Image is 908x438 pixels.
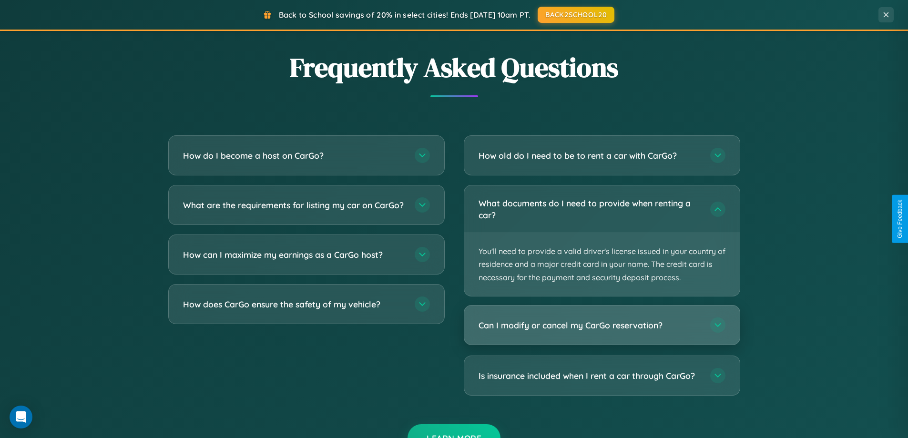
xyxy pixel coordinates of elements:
[10,406,32,428] div: Open Intercom Messenger
[479,370,701,382] h3: Is insurance included when I rent a car through CarGo?
[479,197,701,221] h3: What documents do I need to provide when renting a car?
[897,200,903,238] div: Give Feedback
[479,150,701,162] h3: How old do I need to be to rent a car with CarGo?
[183,150,405,162] h3: How do I become a host on CarGo?
[479,319,701,331] h3: Can I modify or cancel my CarGo reservation?
[464,233,740,296] p: You'll need to provide a valid driver's license issued in your country of residence and a major c...
[538,7,614,23] button: BACK2SCHOOL20
[183,199,405,211] h3: What are the requirements for listing my car on CarGo?
[279,10,531,20] span: Back to School savings of 20% in select cities! Ends [DATE] 10am PT.
[183,249,405,261] h3: How can I maximize my earnings as a CarGo host?
[183,298,405,310] h3: How does CarGo ensure the safety of my vehicle?
[168,49,740,86] h2: Frequently Asked Questions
